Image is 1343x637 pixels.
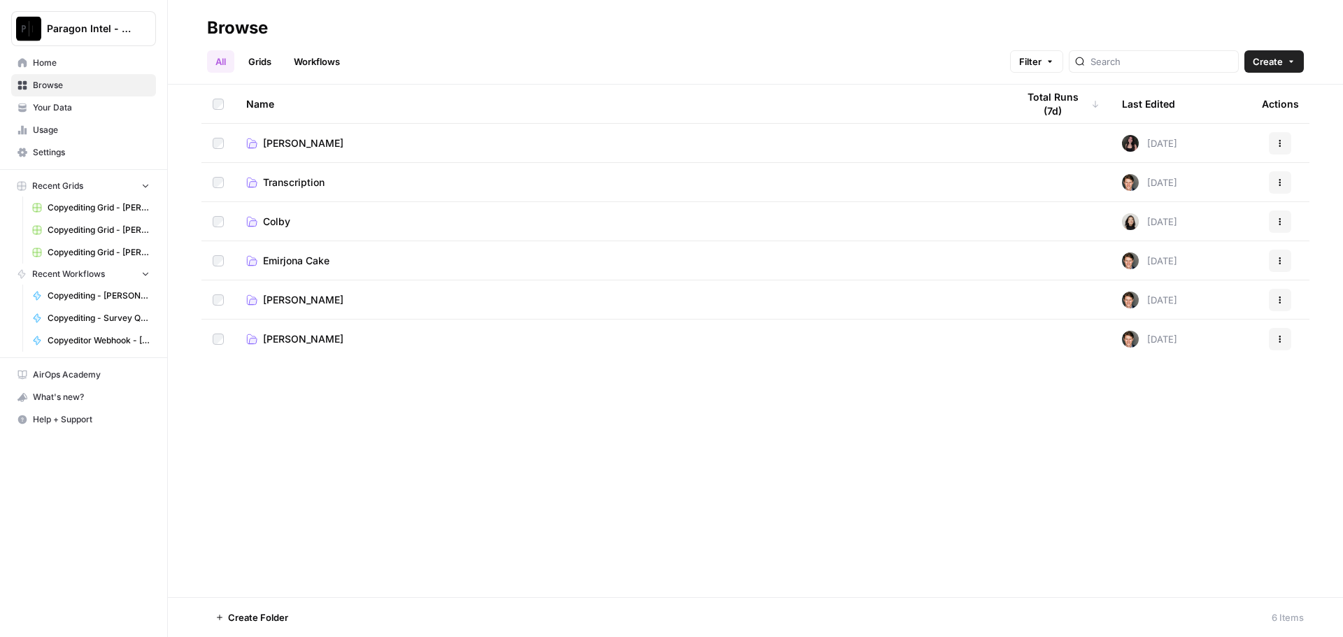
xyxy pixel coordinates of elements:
[246,176,995,189] a: Transcription
[1122,174,1139,191] img: qw00ik6ez51o8uf7vgx83yxyzow9
[11,52,156,74] a: Home
[11,408,156,431] button: Help + Support
[11,141,156,164] a: Settings
[48,224,150,236] span: Copyediting Grid - [PERSON_NAME]
[48,334,150,347] span: Copyeditor Webhook - [PERSON_NAME]
[12,387,155,408] div: What's new?
[48,289,150,302] span: Copyediting - [PERSON_NAME]
[263,293,343,307] span: [PERSON_NAME]
[1122,85,1175,123] div: Last Edited
[1253,55,1283,69] span: Create
[32,180,83,192] span: Recent Grids
[207,50,234,73] a: All
[207,17,268,39] div: Browse
[1017,85,1100,123] div: Total Runs (7d)
[1122,331,1139,348] img: qw00ik6ez51o8uf7vgx83yxyzow9
[11,11,156,46] button: Workspace: Paragon Intel - Copyediting
[32,268,105,280] span: Recent Workflows
[1019,55,1042,69] span: Filter
[1010,50,1063,73] button: Filter
[11,386,156,408] button: What's new?
[1122,174,1177,191] div: [DATE]
[246,332,995,346] a: [PERSON_NAME]
[33,101,150,114] span: Your Data
[48,246,150,259] span: Copyediting Grid - [PERSON_NAME]
[263,254,329,268] span: Emirjona Cake
[246,215,995,229] a: Colby
[26,307,156,329] a: Copyediting - Survey Questions - [PERSON_NAME]
[26,241,156,264] a: Copyediting Grid - [PERSON_NAME]
[240,50,280,73] a: Grids
[33,368,150,381] span: AirOps Academy
[16,16,41,41] img: Paragon Intel - Copyediting Logo
[263,215,290,229] span: Colby
[246,136,995,150] a: [PERSON_NAME]
[26,285,156,307] a: Copyediting - [PERSON_NAME]
[26,196,156,219] a: Copyediting Grid - [PERSON_NAME]
[228,610,288,624] span: Create Folder
[285,50,348,73] a: Workflows
[246,85,995,123] div: Name
[1122,213,1139,230] img: t5ef5oef8zpw1w4g2xghobes91mw
[11,96,156,119] a: Your Data
[1272,610,1304,624] div: 6 Items
[1090,55,1232,69] input: Search
[11,264,156,285] button: Recent Workflows
[1122,135,1139,152] img: 5nlru5lqams5xbrbfyykk2kep4hl
[1122,292,1139,308] img: qw00ik6ez51o8uf7vgx83yxyzow9
[207,606,297,629] button: Create Folder
[263,136,343,150] span: [PERSON_NAME]
[47,22,132,36] span: Paragon Intel - Copyediting
[11,364,156,386] a: AirOps Academy
[26,219,156,241] a: Copyediting Grid - [PERSON_NAME]
[1122,135,1177,152] div: [DATE]
[33,124,150,136] span: Usage
[48,312,150,324] span: Copyediting - Survey Questions - [PERSON_NAME]
[1122,252,1139,269] img: qw00ik6ez51o8uf7vgx83yxyzow9
[1262,85,1299,123] div: Actions
[11,74,156,96] a: Browse
[48,201,150,214] span: Copyediting Grid - [PERSON_NAME]
[33,146,150,159] span: Settings
[1122,331,1177,348] div: [DATE]
[246,293,995,307] a: [PERSON_NAME]
[26,329,156,352] a: Copyeditor Webhook - [PERSON_NAME]
[263,176,325,189] span: Transcription
[1244,50,1304,73] button: Create
[11,176,156,196] button: Recent Grids
[1122,292,1177,308] div: [DATE]
[1122,213,1177,230] div: [DATE]
[33,79,150,92] span: Browse
[11,119,156,141] a: Usage
[1122,252,1177,269] div: [DATE]
[263,332,343,346] span: [PERSON_NAME]
[33,413,150,426] span: Help + Support
[33,57,150,69] span: Home
[246,254,995,268] a: Emirjona Cake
